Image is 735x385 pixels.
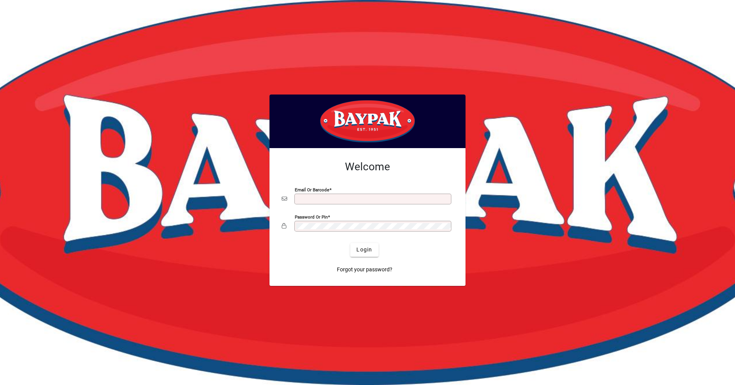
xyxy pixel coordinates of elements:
[334,263,395,277] a: Forgot your password?
[295,187,329,192] mat-label: Email or Barcode
[337,266,392,274] span: Forgot your password?
[350,243,378,257] button: Login
[356,246,372,254] span: Login
[282,160,453,173] h2: Welcome
[295,214,328,219] mat-label: Password or Pin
